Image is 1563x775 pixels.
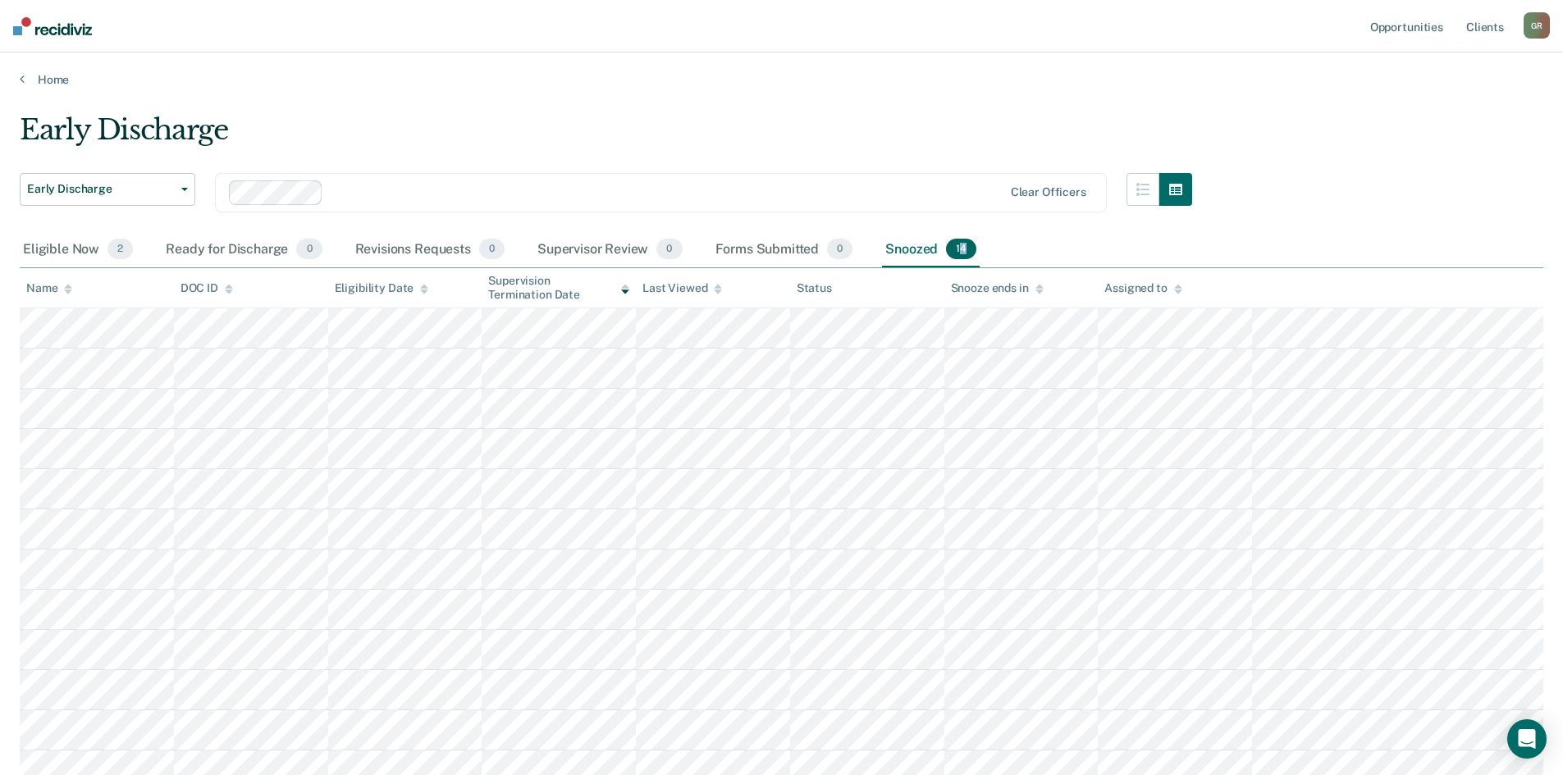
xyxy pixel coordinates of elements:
div: Clear officers [1011,185,1086,199]
span: 0 [479,239,505,260]
div: Ready for Discharge0 [162,232,325,268]
div: DOC ID [181,281,233,295]
div: Last Viewed [642,281,722,295]
img: Recidiviz [13,17,92,35]
div: Snooze ends in [951,281,1044,295]
span: 0 [656,239,682,260]
span: 14 [946,239,976,260]
div: Snoozed14 [882,232,980,268]
div: Supervisor Review0 [534,232,686,268]
button: GR [1524,12,1550,39]
div: Name [26,281,72,295]
button: Early Discharge [20,173,195,206]
div: G R [1524,12,1550,39]
div: Status [797,281,832,295]
span: 0 [296,239,322,260]
span: Early Discharge [27,182,175,196]
div: Early Discharge [20,113,1192,160]
div: Forms Submitted0 [712,232,857,268]
a: Home [20,72,1543,87]
span: 2 [107,239,133,260]
div: Eligible Now2 [20,232,136,268]
div: Assigned to [1104,281,1181,295]
span: 0 [827,239,852,260]
div: Eligibility Date [335,281,429,295]
div: Supervision Termination Date [488,274,629,302]
div: Revisions Requests0 [352,232,508,268]
div: Open Intercom Messenger [1507,719,1547,759]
